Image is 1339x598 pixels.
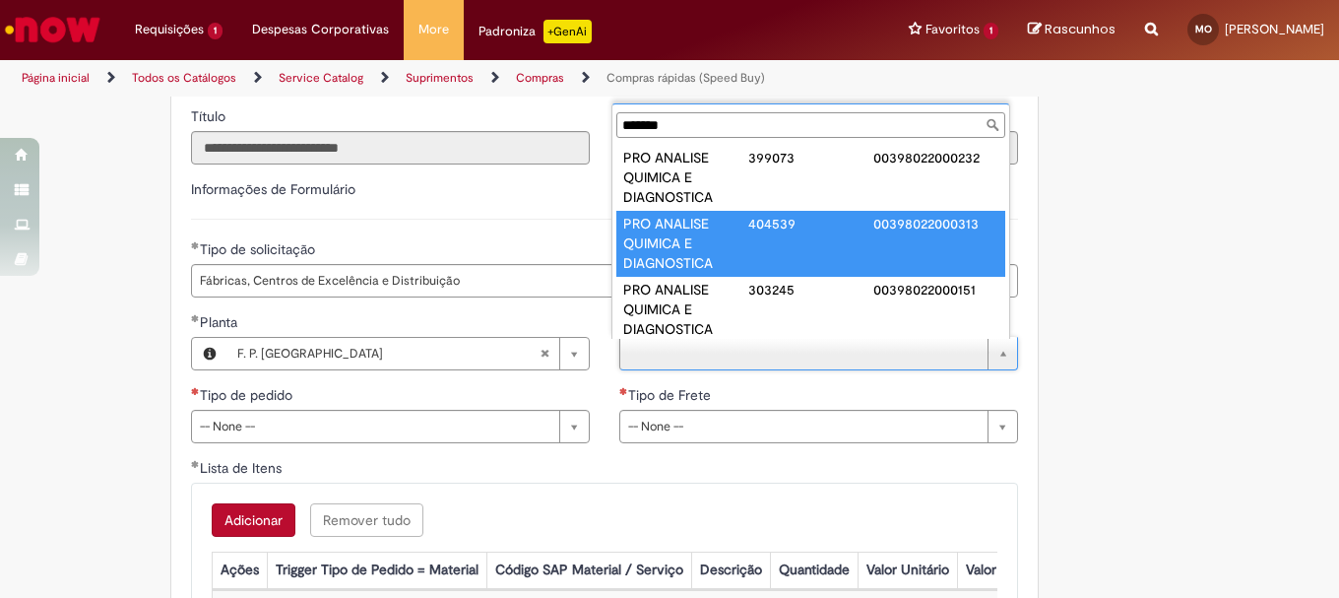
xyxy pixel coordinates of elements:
ul: Fornecedor [612,142,1009,339]
div: 00398022000313 [873,214,998,233]
div: 404539 [748,214,873,233]
div: PRO ANALISE QUIMICA E DIAGNOSTICA [623,148,748,207]
div: 00398022000232 [873,148,998,167]
div: PRO ANALISE QUIMICA E DIAGNOSTICA [623,214,748,273]
div: PRO ANALISE QUIMICA E DIAGNOSTICA [623,280,748,339]
div: 00398022000151 [873,280,998,299]
div: 303245 [748,280,873,299]
div: 399073 [748,148,873,167]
